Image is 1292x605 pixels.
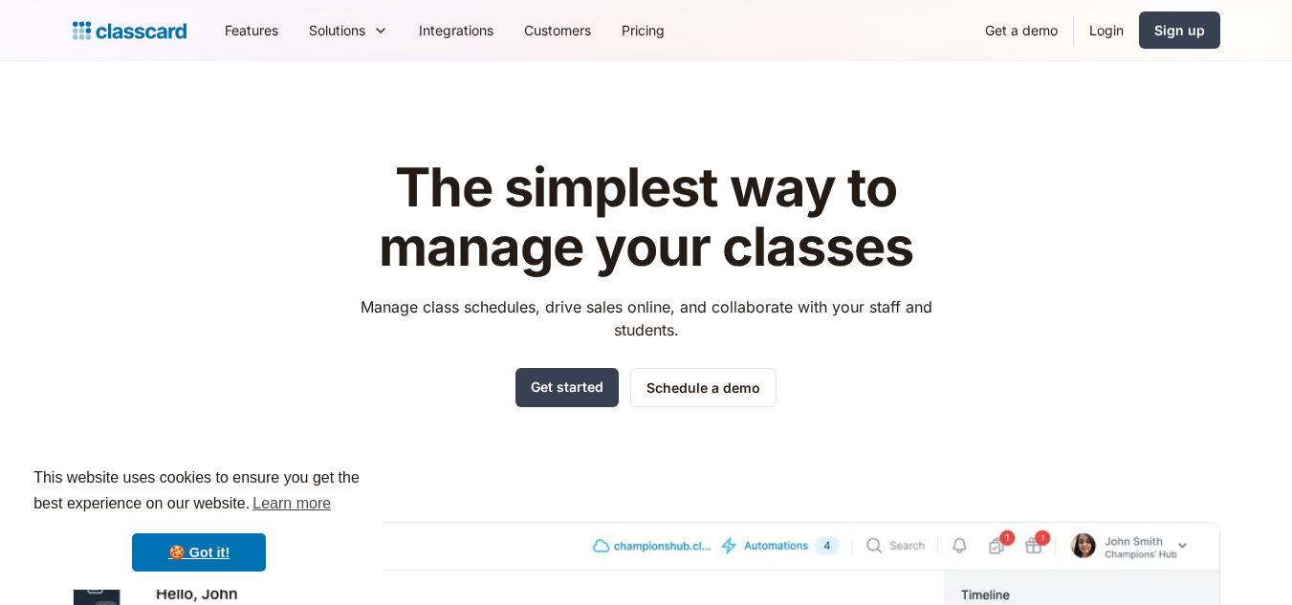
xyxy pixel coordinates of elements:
a: Sign up [1139,11,1220,49]
div: cookieconsent [15,448,383,590]
a: Integrations [404,9,509,52]
a: Schedule a demo [630,368,777,407]
div: Solutions [309,20,365,40]
a: Get started [515,368,619,407]
a: Get a demo [970,9,1073,52]
a: Customers [509,9,606,52]
a: Pricing [606,9,680,52]
a: learn more about cookies [250,489,334,518]
span: This website uses cookies to ensure you get the best experience on our website. [33,466,364,518]
a: Features [209,9,294,52]
a: dismiss cookie message [132,533,266,572]
a: Logo [73,17,186,44]
a: Login [1074,9,1139,52]
div: Sign up [1154,20,1205,40]
div: Solutions [294,9,404,52]
p: Manage class schedules, drive sales online, and collaborate with your staff and students. [342,295,950,341]
h1: The simplest way to manage your classes [342,159,950,276]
